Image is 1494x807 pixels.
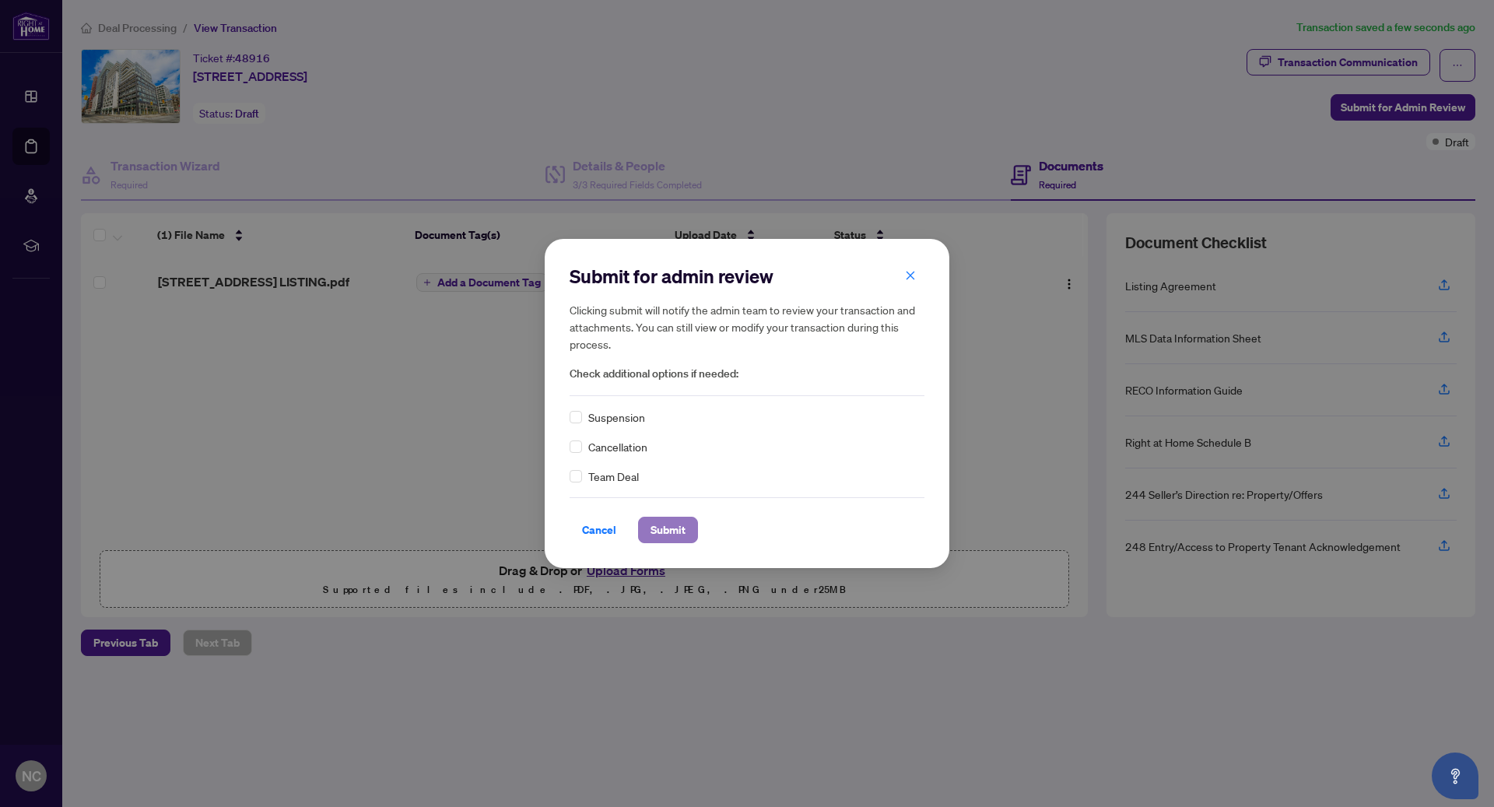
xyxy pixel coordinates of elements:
h5: Clicking submit will notify the admin team to review your transaction and attachments. You can st... [570,301,924,353]
span: Cancel [582,518,616,542]
span: Submit [651,518,686,542]
button: Cancel [570,517,629,543]
span: Suspension [588,409,645,426]
span: Cancellation [588,438,647,455]
span: close [905,270,916,281]
h2: Submit for admin review [570,264,924,289]
button: Open asap [1432,753,1478,799]
span: Team Deal [588,468,639,485]
button: Submit [638,517,698,543]
span: Check additional options if needed: [570,365,924,383]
